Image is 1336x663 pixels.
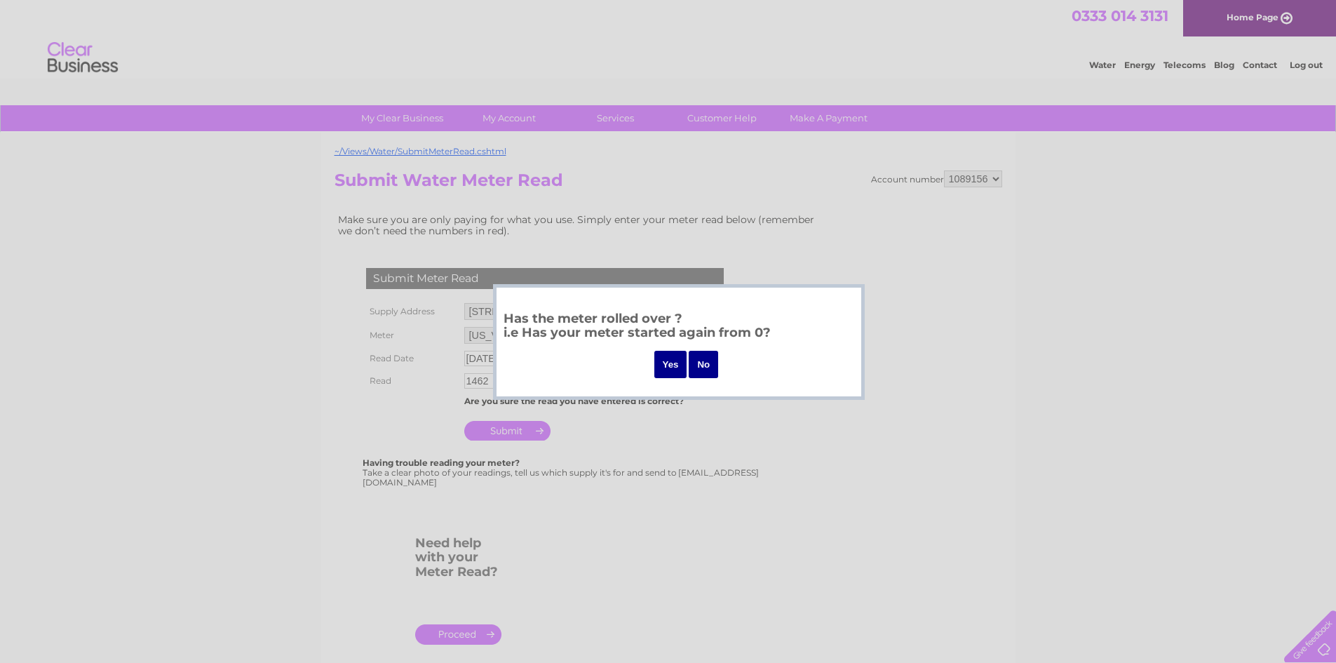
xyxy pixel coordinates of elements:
input: Yes [654,351,687,378]
a: Water [1089,60,1116,70]
a: Energy [1124,60,1155,70]
a: 0333 014 3131 [1072,7,1168,25]
a: Blog [1214,60,1234,70]
h3: Has the meter rolled over ? i.e Has your meter started again from 0? [504,309,854,347]
a: Contact [1243,60,1277,70]
div: Clear Business is a trading name of Verastar Limited (registered in [GEOGRAPHIC_DATA] No. 3667643... [337,8,1000,68]
a: Telecoms [1163,60,1206,70]
input: No [689,351,718,378]
img: logo.png [47,36,119,79]
a: Log out [1290,60,1323,70]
